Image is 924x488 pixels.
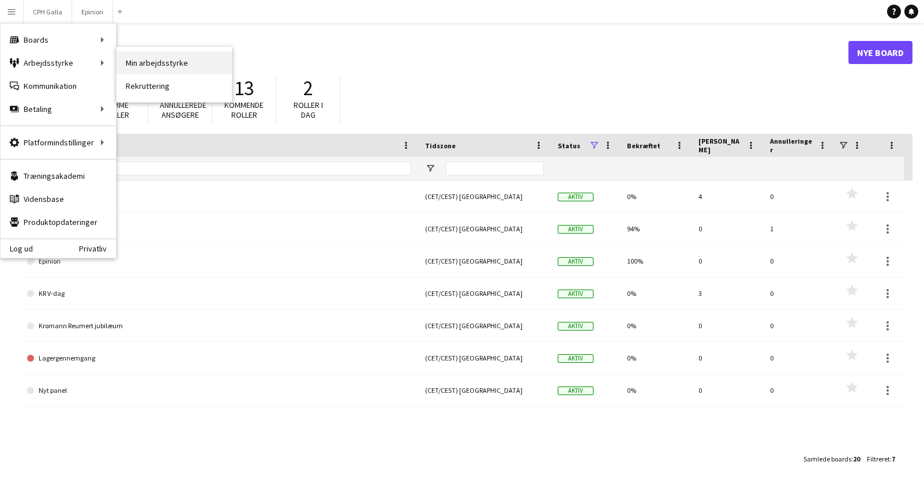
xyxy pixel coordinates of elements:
[620,213,692,245] div: 94%
[446,162,544,175] input: Tidszone Filter Input
[1,97,116,121] div: Betaling
[763,245,835,277] div: 0
[558,257,594,266] span: Aktiv
[620,245,692,277] div: 100%
[160,100,206,120] span: Annullerede ansøgere
[558,354,594,363] span: Aktiv
[20,44,848,61] h1: Boards
[27,342,411,374] a: Lagergennemgang
[698,137,742,154] span: [PERSON_NAME]
[27,245,411,277] a: Epinion
[803,448,860,470] div: :
[692,342,763,374] div: 0
[620,342,692,374] div: 0%
[418,245,551,277] div: (CET/CEST) [GEOGRAPHIC_DATA]
[692,277,763,309] div: 3
[27,181,411,213] a: Boozt Sommerfest
[418,310,551,341] div: (CET/CEST) [GEOGRAPHIC_DATA]
[763,310,835,341] div: 0
[848,41,912,64] a: Nye Board
[117,74,232,97] a: Rekruttering
[1,51,116,74] div: Arbejdsstyrke
[224,100,264,120] span: Kommende roller
[234,76,254,101] span: 13
[1,187,116,211] a: Vidensbase
[558,225,594,234] span: Aktiv
[27,310,411,342] a: Kromann Reumert jubilæum
[763,277,835,309] div: 0
[79,244,116,253] a: Privatliv
[1,74,116,97] a: Kommunikation
[620,277,692,309] div: 0%
[620,374,692,406] div: 0%
[27,374,411,407] a: Nyt panel
[418,213,551,245] div: (CET/CEST) [GEOGRAPHIC_DATA]
[558,290,594,298] span: Aktiv
[425,163,435,174] button: Åbn Filtermenu
[294,100,323,120] span: Roller i dag
[770,137,814,154] span: Annulleringer
[558,386,594,395] span: Aktiv
[48,162,411,175] input: Tavlenavn Filter Input
[692,245,763,277] div: 0
[763,374,835,406] div: 0
[763,342,835,374] div: 0
[853,455,860,463] span: 20
[763,181,835,212] div: 0
[418,342,551,374] div: (CET/CEST) [GEOGRAPHIC_DATA]
[117,51,232,74] a: Min arbejdsstyrke
[1,244,33,253] a: Log ud
[692,213,763,245] div: 0
[627,141,660,150] span: Bekræftet
[303,76,313,101] span: 2
[692,310,763,341] div: 0
[27,277,411,310] a: KR V-dag
[867,448,895,470] div: :
[425,141,456,150] span: Tidszone
[1,28,116,51] div: Boards
[418,374,551,406] div: (CET/CEST) [GEOGRAPHIC_DATA]
[1,131,116,154] div: Platformindstillinger
[692,181,763,212] div: 4
[1,164,116,187] a: Træningsakademi
[620,310,692,341] div: 0%
[692,374,763,406] div: 0
[558,193,594,201] span: Aktiv
[867,455,890,463] span: Filtreret
[558,141,580,150] span: Status
[558,322,594,331] span: Aktiv
[72,1,113,23] button: Epinion
[803,455,851,463] span: Samlede boards
[620,181,692,212] div: 0%
[1,211,116,234] a: Produktopdateringer
[418,277,551,309] div: (CET/CEST) [GEOGRAPHIC_DATA]
[24,1,72,23] button: CPH Galla
[27,213,411,245] a: CPH Galla
[763,213,835,245] div: 1
[892,455,895,463] span: 7
[418,181,551,212] div: (CET/CEST) [GEOGRAPHIC_DATA]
